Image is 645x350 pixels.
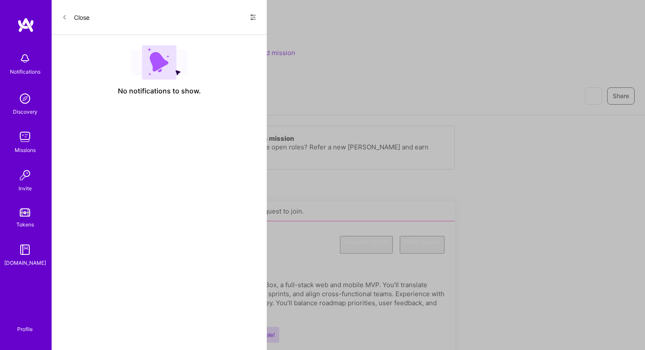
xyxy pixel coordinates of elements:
div: Profile [17,325,33,333]
div: Missions [15,146,36,155]
img: empty [131,45,188,80]
div: Discovery [13,107,37,116]
img: discovery [16,90,34,107]
div: [DOMAIN_NAME] [4,258,46,267]
img: tokens [20,208,30,217]
img: logo [17,17,34,33]
button: Close [62,10,89,24]
span: No notifications to show. [118,87,201,96]
img: Invite [16,167,34,184]
div: Invite [19,184,32,193]
div: Tokens [16,220,34,229]
img: teamwork [16,128,34,146]
img: guide book [16,241,34,258]
a: Profile [14,316,36,333]
div: Notifications [10,67,40,76]
img: bell [16,50,34,67]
